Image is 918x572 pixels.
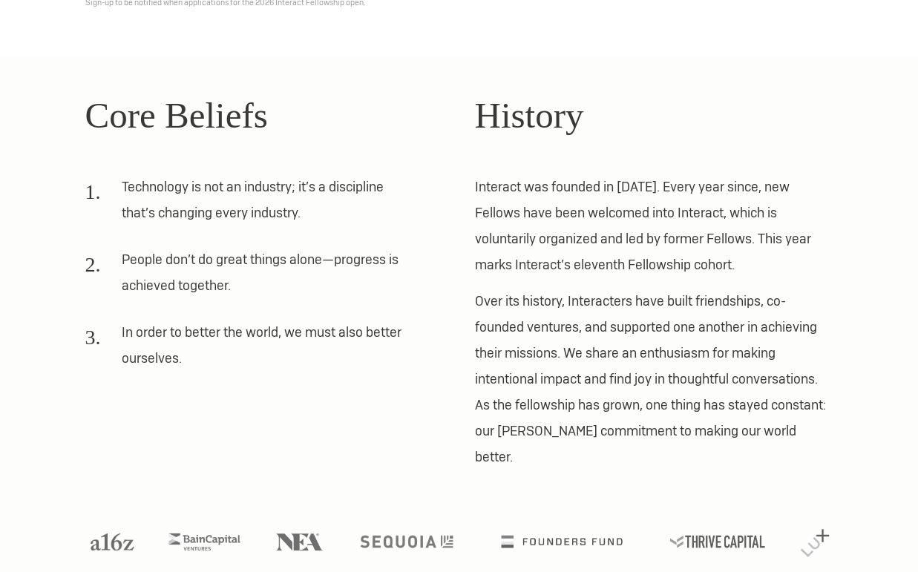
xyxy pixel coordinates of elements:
img: Bain Capital Ventures logo [168,533,240,550]
img: NEA logo [276,533,323,550]
h2: History [475,88,833,143]
img: Thrive Capital logo [670,536,765,548]
img: Sequoia logo [361,536,453,548]
h2: Core Beliefs [85,88,444,143]
li: People don’t do great things alone—progress is achieved together. [85,246,413,309]
img: A16Z logo [91,533,134,550]
p: Interact was founded in [DATE]. Every year since, new Fellows have been welcomed into Interact, w... [475,174,833,277]
li: In order to better the world, we must also better ourselves. [85,319,413,381]
li: Technology is not an industry; it’s a discipline that’s changing every industry. [85,174,413,236]
img: Lux Capital logo [801,529,830,557]
img: Founders Fund logo [501,536,622,548]
p: Over its history, Interacters have built friendships, co-founded ventures, and supported one anot... [475,288,833,470]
